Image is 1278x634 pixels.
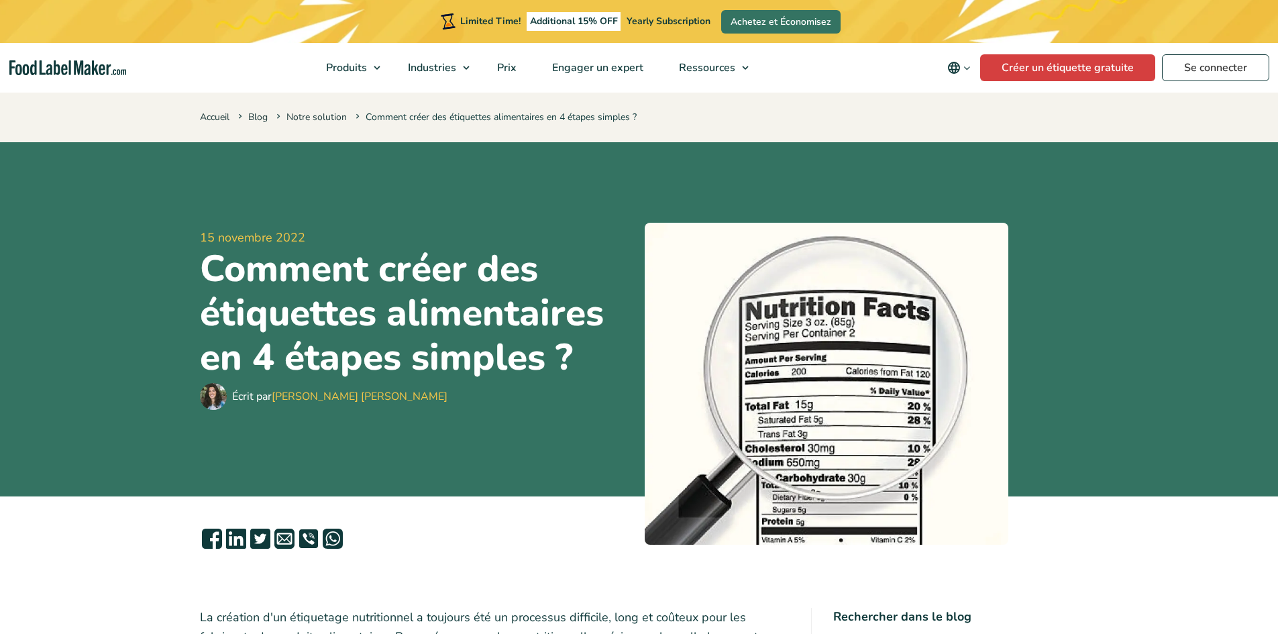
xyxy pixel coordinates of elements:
[980,54,1155,81] a: Créer un étiquette gratuite
[527,12,621,31] span: Additional 15% OFF
[661,43,755,93] a: Ressources
[721,10,841,34] a: Achetez et Économisez
[200,229,634,247] span: 15 novembre 2022
[938,54,980,81] button: Change language
[353,111,637,123] span: Comment créer des étiquettes alimentaires en 4 étapes simples ?
[645,223,1008,545] img: l'étiquette de la valeur nutritive à la loupe
[232,388,447,405] div: Écrit par
[493,60,518,75] span: Prix
[322,60,368,75] span: Produits
[309,43,387,93] a: Produits
[535,43,658,93] a: Engager un expert
[248,111,268,123] a: Blog
[286,111,347,123] a: Notre solution
[480,43,531,93] a: Prix
[404,60,458,75] span: Industries
[200,111,229,123] a: Accueil
[548,60,645,75] span: Engager un expert
[9,60,126,76] a: Food Label Maker homepage
[460,15,521,28] span: Limited Time!
[272,389,447,404] a: [PERSON_NAME] [PERSON_NAME]
[200,383,227,410] img: Maria Abi Hanna - Étiquetage alimentaire
[675,60,737,75] span: Ressources
[1162,54,1269,81] a: Se connecter
[390,43,476,93] a: Industries
[200,247,634,380] h1: Comment créer des étiquettes alimentaires en 4 étapes simples ?
[627,15,710,28] span: Yearly Subscription
[833,608,1078,626] h4: Rechercher dans le blog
